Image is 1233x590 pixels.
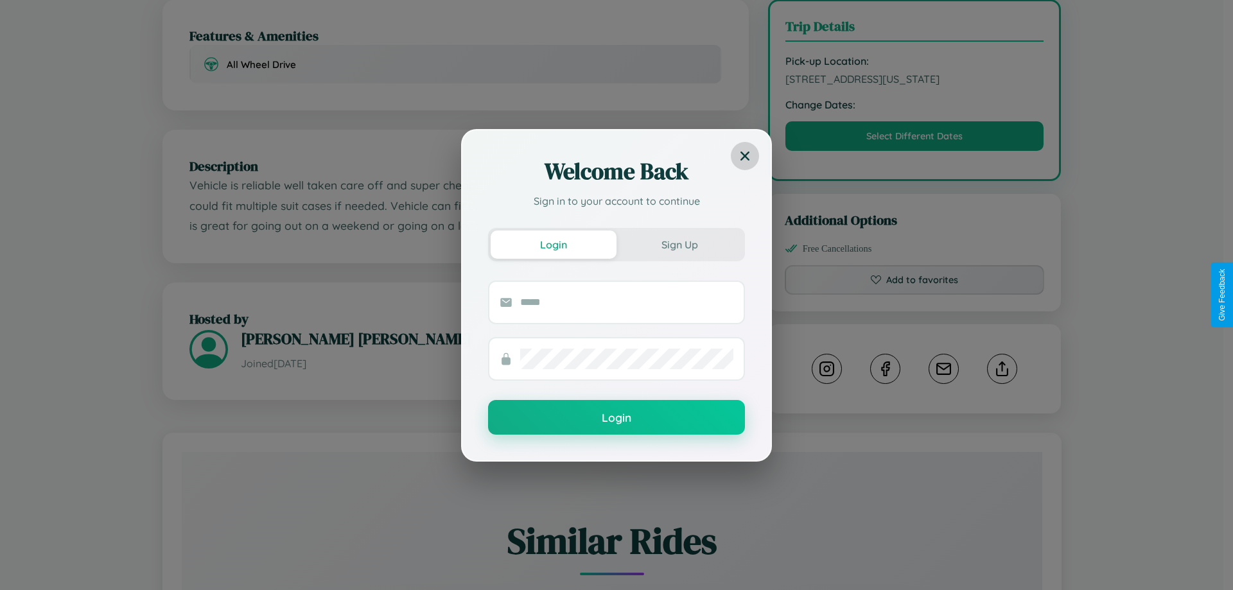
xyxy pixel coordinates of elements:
p: Sign in to your account to continue [488,193,745,209]
div: Give Feedback [1218,269,1227,321]
button: Login [488,400,745,435]
button: Sign Up [616,230,742,259]
h2: Welcome Back [488,156,745,187]
button: Login [491,230,616,259]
